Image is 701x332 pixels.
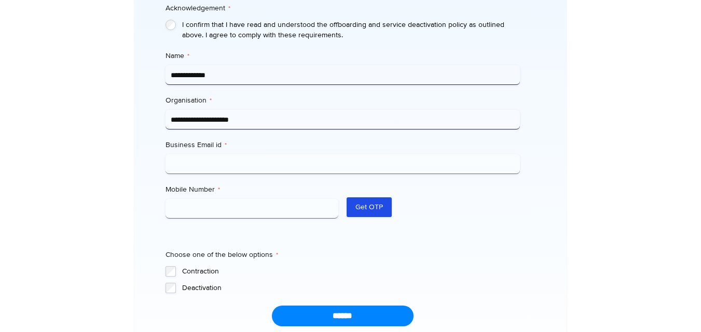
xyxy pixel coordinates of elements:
label: Mobile Number [166,184,339,195]
label: Organisation [166,95,520,106]
label: Deactivation [182,283,520,293]
label: Contraction [182,266,520,277]
label: I confirm that I have read and understood the offboarding and service deactivation policy as outl... [182,20,520,40]
button: Get OTP [347,197,392,217]
label: Name [166,51,520,61]
legend: Acknowledgement [166,3,230,13]
label: Business Email id [166,140,520,150]
legend: Choose one of the below options [166,250,278,260]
